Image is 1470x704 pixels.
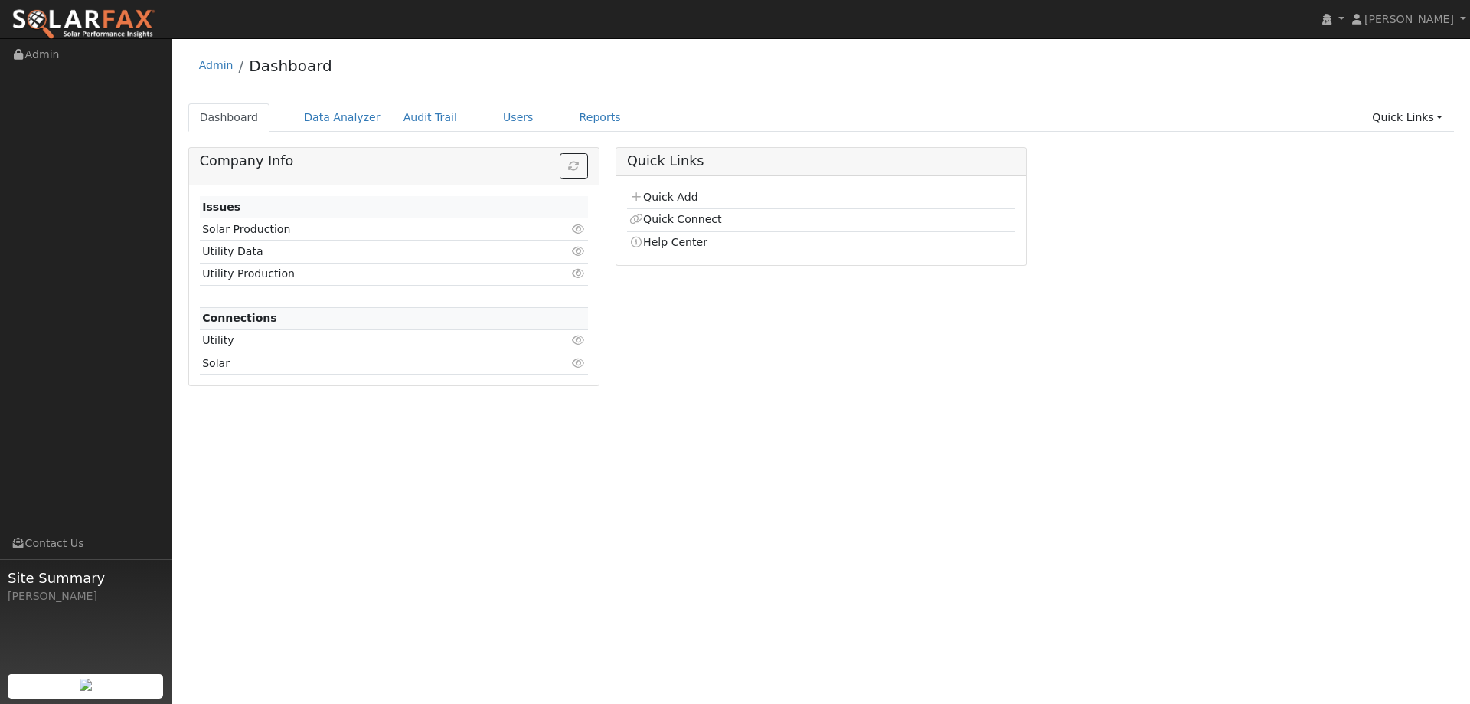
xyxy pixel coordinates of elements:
i: Click to view [572,246,586,257]
span: Site Summary [8,568,164,588]
a: Dashboard [249,57,332,75]
strong: Issues [202,201,240,213]
td: Utility [200,329,525,352]
h5: Quick Links [627,153,1015,169]
h5: Company Info [200,153,588,169]
a: Users [492,103,545,132]
i: Click to view [572,268,586,279]
a: Admin [199,59,234,71]
img: retrieve [80,679,92,691]
a: Reports [568,103,632,132]
td: Utility Production [200,263,525,285]
div: [PERSON_NAME] [8,588,164,604]
a: Quick Links [1361,103,1454,132]
td: Utility Data [200,241,525,263]
i: Click to view [572,335,586,345]
td: Solar [200,352,525,375]
td: Solar Production [200,218,525,241]
a: Quick Connect [629,213,721,225]
a: Dashboard [188,103,270,132]
a: Data Analyzer [292,103,392,132]
a: Quick Add [629,191,697,203]
strong: Connections [202,312,277,324]
img: SolarFax [11,8,155,41]
a: Audit Trail [392,103,469,132]
span: [PERSON_NAME] [1364,13,1454,25]
a: Help Center [629,236,707,248]
i: Click to view [572,358,586,368]
i: Click to view [572,224,586,234]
